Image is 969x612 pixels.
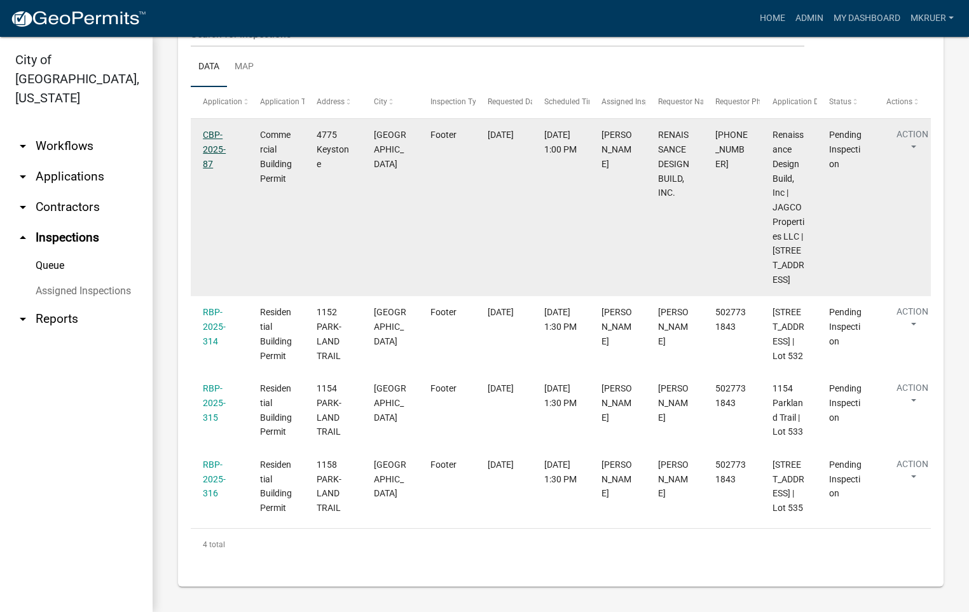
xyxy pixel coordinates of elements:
span: 5027731843 [715,459,746,484]
span: 1154 Parkland Trail | Lot 533 [773,383,803,437]
span: Mike Kruer [601,130,632,169]
span: JEFFERSONVILLE [374,130,406,169]
a: Data [191,47,227,88]
i: arrow_drop_up [15,230,31,245]
span: Residential Building Permit [260,307,292,360]
span: Assigned Inspector [601,97,667,106]
a: My Dashboard [828,6,905,31]
button: Action [886,458,938,489]
span: 09/23/2025 [488,383,514,393]
span: 1154 PARK-LAND TRAIL [317,383,341,437]
span: Residential Building Permit [260,383,292,437]
datatable-header-cell: City [362,87,419,118]
span: Application Description [773,97,853,106]
span: 09/23/2025 [488,459,514,470]
span: Footer [430,459,457,470]
span: Pending Inspection [829,459,862,499]
span: 5027731843 [715,307,746,332]
datatable-header-cell: Application [191,87,248,118]
span: 4775 Keystone [317,130,349,169]
a: mkruer [905,6,959,31]
span: RENAISSANCE DESIGN BUILD, INC. [658,130,689,198]
datatable-header-cell: Application Description [760,87,817,118]
a: RBP-2025-315 [203,383,226,423]
div: [DATE] 1:30 PM [544,458,577,487]
datatable-header-cell: Status [817,87,874,118]
span: Application [203,97,242,106]
span: 09/23/2025 [488,130,514,140]
span: JEFFERSONVILLE [374,383,406,423]
i: arrow_drop_down [15,139,31,154]
span: Requestor Name [658,97,715,106]
button: Action [886,381,938,413]
span: Address [317,97,345,106]
a: RBP-2025-316 [203,459,226,499]
span: 1158 PARK-LAND TRAIL [317,459,341,513]
span: City [374,97,387,106]
div: [DATE] 1:00 PM [544,128,577,157]
span: Inspection Type [430,97,484,106]
button: Action [886,305,938,337]
span: Mike Kruer [601,383,632,423]
span: Actions [886,97,912,106]
datatable-header-cell: Application Type [248,87,305,118]
span: Residential Building Permit [260,459,292,513]
span: Mike Kruer [601,459,632,499]
a: Admin [790,6,828,31]
datatable-header-cell: Requestor Phone [703,87,760,118]
span: Scheduled Time [544,97,599,106]
a: RBP-2025-314 [203,307,226,346]
i: arrow_drop_down [15,311,31,327]
i: arrow_drop_down [15,169,31,184]
span: 1158 Parkland Trl. | Lot 535 [773,459,804,513]
span: Pending Inspection [829,307,862,346]
datatable-header-cell: Requestor Name [646,87,703,118]
span: 09/23/2025 [488,307,514,317]
i: arrow_drop_down [15,200,31,215]
span: 1152 Parkland Trl. | Lot 532 [773,307,804,360]
div: [DATE] 1:30 PM [544,381,577,411]
div: 4 total [191,529,931,561]
datatable-header-cell: Requested Date [476,87,533,118]
div: [DATE] 1:30 PM [544,305,577,334]
span: 5027731843 [715,383,746,408]
span: Requested Date [488,97,541,106]
span: Requestor Phone [715,97,774,106]
span: JEFFERSONVILLE [374,307,406,346]
span: 812-246-5897 [715,130,748,169]
span: Application Type [260,97,318,106]
span: Commercial Building Permit [260,130,292,183]
span: Footer [430,383,457,393]
datatable-header-cell: Inspection Type [418,87,476,118]
span: Stacy [658,459,689,499]
button: Action [886,128,938,160]
datatable-header-cell: Address [305,87,362,118]
span: Pending Inspection [829,130,862,169]
span: Stacy [658,383,689,423]
span: Footer [430,130,457,140]
span: Stacy [658,307,689,346]
a: CBP-2025-87 [203,130,226,169]
span: Renaissance Design Build, Inc | JAGCO Properties LLC | 4775 Keystone Blvd [773,130,804,285]
span: JEFFERSONVILLE [374,459,406,499]
datatable-header-cell: Actions [874,87,931,118]
span: 1152 PARK-LAND TRAIL [317,307,341,360]
span: Footer [430,307,457,317]
datatable-header-cell: Scheduled Time [532,87,589,118]
span: Pending Inspection [829,383,862,423]
a: Map [227,47,261,88]
a: Home [755,6,790,31]
datatable-header-cell: Assigned Inspector [589,87,647,118]
span: Mike Kruer [601,307,632,346]
span: Status [829,97,851,106]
